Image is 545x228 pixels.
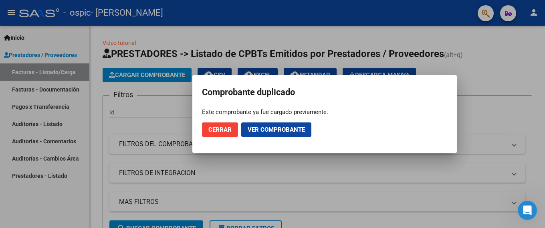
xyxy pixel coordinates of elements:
h2: Comprobante duplicado [202,85,447,100]
span: Cerrar [208,126,232,133]
button: Cerrar [202,122,238,137]
iframe: Intercom live chat [518,201,537,220]
span: Ver comprobante [248,126,305,133]
div: Este comprobante ya fue cargado previamente. [202,108,447,116]
button: Ver comprobante [241,122,311,137]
